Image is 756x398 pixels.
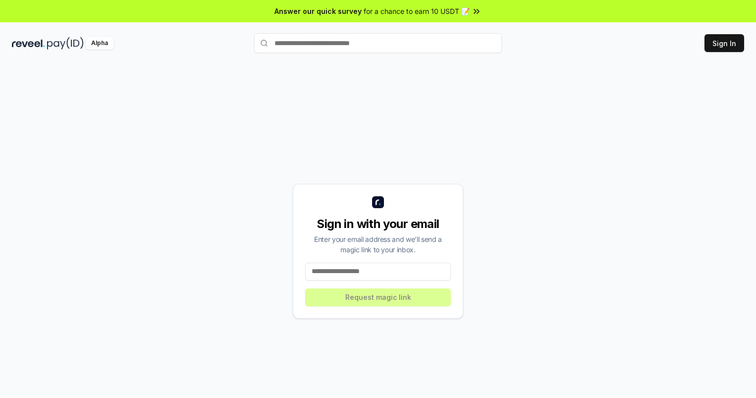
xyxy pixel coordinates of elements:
img: pay_id [47,37,84,50]
span: Answer our quick survey [274,6,362,16]
img: reveel_dark [12,37,45,50]
div: Enter your email address and we’ll send a magic link to your inbox. [305,234,451,255]
div: Alpha [86,37,113,50]
span: for a chance to earn 10 USDT 📝 [364,6,470,16]
div: Sign in with your email [305,216,451,232]
button: Sign In [704,34,744,52]
img: logo_small [372,196,384,208]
